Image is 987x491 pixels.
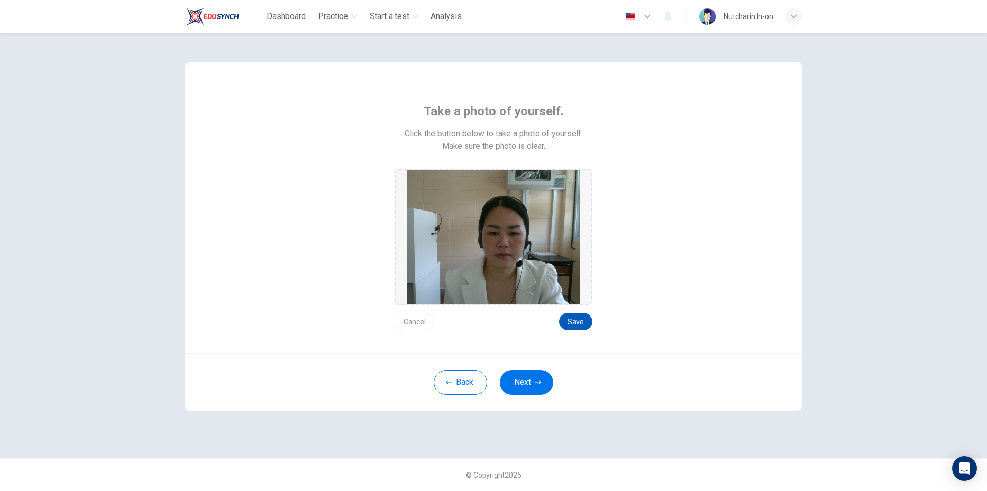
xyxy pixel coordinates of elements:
[699,8,716,25] img: Profile picture
[466,471,521,479] span: © Copyright 2025
[559,313,592,330] button: Save
[267,10,306,23] span: Dashboard
[318,10,348,23] span: Practice
[442,140,545,152] span: Make sure the photo is clear.
[427,7,466,26] button: Analysis
[365,7,423,26] button: Start a test
[724,10,773,23] div: Nutcharin In-on
[405,128,583,140] span: Click the button below to take a photo of yourself.
[370,10,409,23] span: Start a test
[424,103,564,119] span: Take a photo of yourself.
[395,313,434,330] button: Cancel
[185,6,239,27] img: Train Test logo
[407,170,580,304] img: preview screemshot
[431,10,462,23] span: Analysis
[624,13,637,21] img: en
[434,370,487,395] button: Back
[952,456,977,481] div: Open Intercom Messenger
[263,7,310,26] button: Dashboard
[314,7,361,26] button: Practice
[500,370,553,395] button: Next
[185,6,263,27] a: Train Test logo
